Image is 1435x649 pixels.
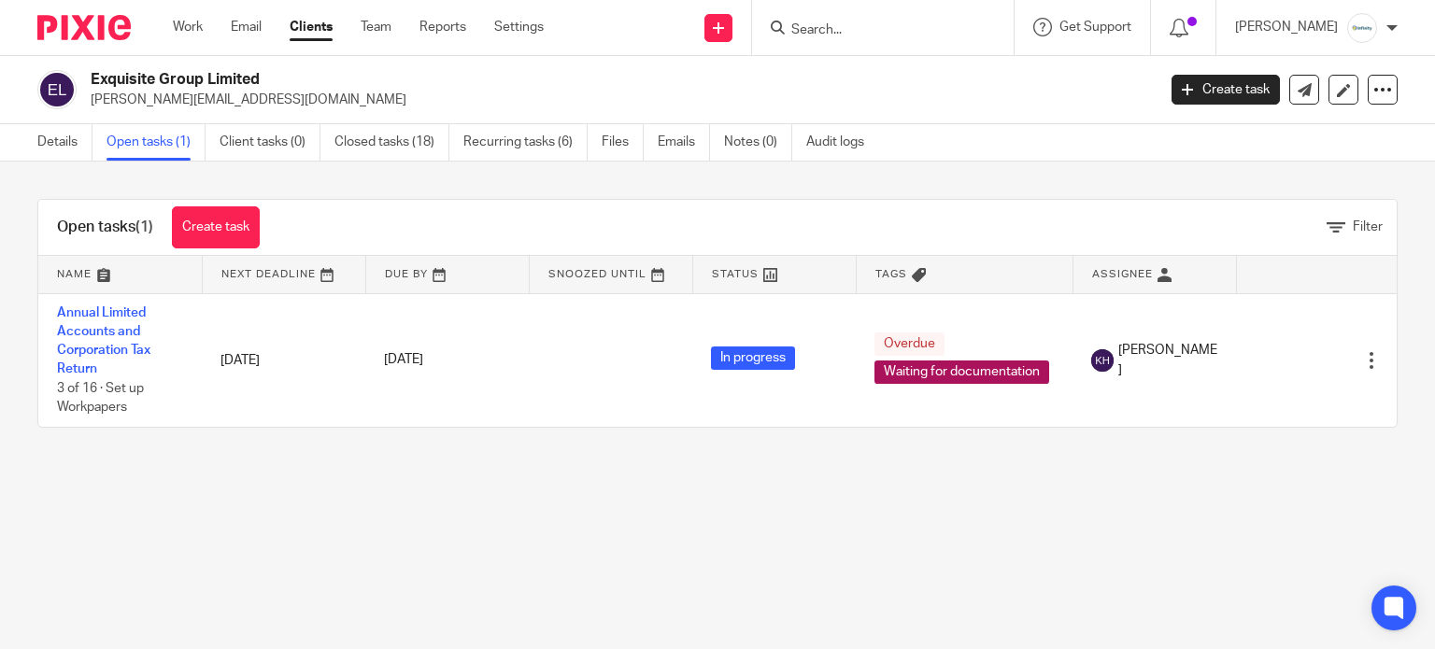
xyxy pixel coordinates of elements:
span: 3 of 16 · Set up Workpapers [57,382,144,415]
a: Create task [1172,75,1280,105]
a: Work [173,18,203,36]
img: Pixie [37,15,131,40]
a: Annual Limited Accounts and Corporation Tax Return [57,306,150,376]
span: (1) [135,219,153,234]
a: Create task [172,206,260,248]
a: Reports [419,18,466,36]
input: Search [789,22,958,39]
span: [DATE] [384,354,423,367]
td: [DATE] [202,293,365,427]
a: Closed tasks (18) [334,124,449,161]
img: Infinity%20Logo%20with%20Whitespace%20.png [1347,13,1377,43]
span: Get Support [1059,21,1131,34]
a: Recurring tasks (6) [463,124,588,161]
span: Snoozed Until [548,269,646,279]
p: [PERSON_NAME] [1235,18,1338,36]
img: svg%3E [37,70,77,109]
h2: Exquisite Group Limited [91,70,933,90]
img: svg%3E [1091,349,1114,372]
a: Team [361,18,391,36]
span: Filter [1353,220,1383,233]
a: Audit logs [806,124,878,161]
span: Status [712,269,759,279]
a: Email [231,18,262,36]
span: [PERSON_NAME] [1118,341,1217,379]
a: Clients [290,18,333,36]
a: Emails [658,124,710,161]
h1: Open tasks [57,218,153,237]
span: In progress [711,346,795,370]
p: [PERSON_NAME][EMAIL_ADDRESS][DOMAIN_NAME] [91,91,1144,109]
a: Client tasks (0) [220,124,320,161]
a: Details [37,124,92,161]
a: Settings [494,18,544,36]
span: Tags [875,269,907,279]
span: Overdue [874,332,945,356]
a: Files [602,124,644,161]
span: Waiting for documentation [874,360,1049,384]
a: Notes (0) [724,124,792,161]
a: Open tasks (1) [107,124,206,161]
